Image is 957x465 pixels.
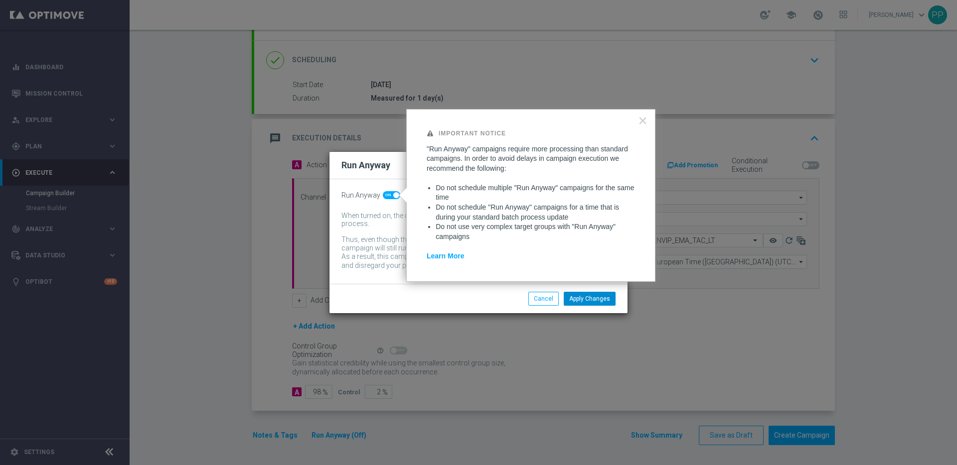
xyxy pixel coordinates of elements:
[638,113,647,128] button: Close
[436,222,635,241] li: Do not use very complex target groups with "Run Anyway" campaigns
[427,252,464,260] a: Learn More
[341,252,601,272] div: As a result, this campaign might include customers whose data has been changed and disregard your...
[528,292,559,306] button: Cancel
[341,212,601,229] div: When turned on, the campaign will be executed regardless of your site's batch-data process.
[341,191,380,200] span: Run Anyway
[439,130,506,137] strong: Important Notice
[436,203,635,222] li: Do not schedule "Run Anyway" campaigns for a time that is during your standard batch process update
[341,235,601,252] div: Thus, even though the batch-data process might not be complete by then, the campaign will still r...
[427,144,635,174] p: "Run Anyway" campaigns require more processing than standard campaigns. In order to avoid delays ...
[564,292,616,306] button: Apply Changes
[436,183,635,203] li: Do not schedule multiple "Run Anyway" campaigns for the same time
[341,159,390,171] h2: Run Anyway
